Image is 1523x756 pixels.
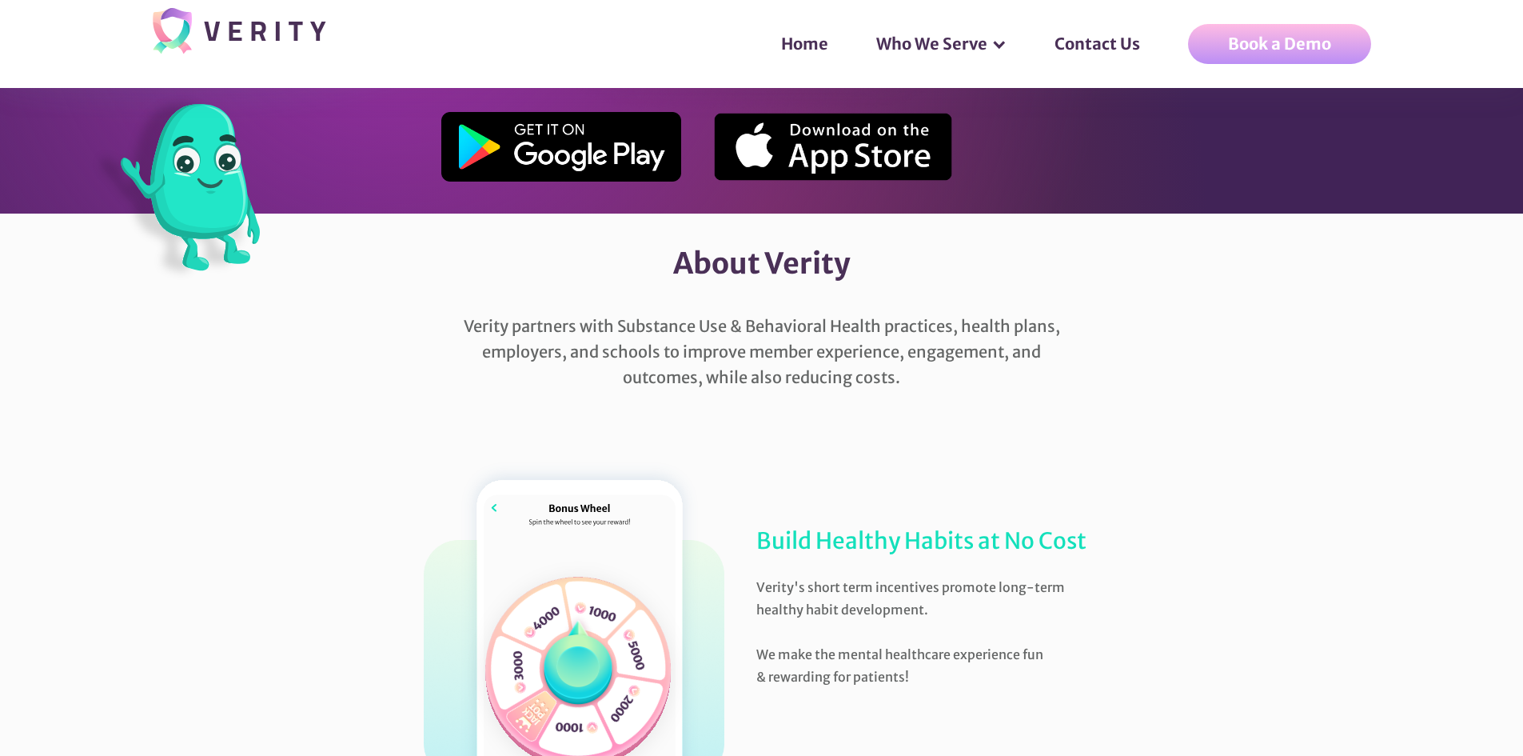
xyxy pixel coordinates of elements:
[876,36,987,52] div: Who We Serve
[756,576,1100,688] p: Verity's short term incentives promote long-term healthy habit development. We make the mental he...
[756,522,1086,560] h2: Build Healthy Habits at No Cost
[1023,4,1188,84] div: Contact Us
[765,20,860,68] a: Home
[860,20,1023,68] div: Who We Serve
[1039,20,1172,68] a: Contact Us
[1188,24,1371,64] a: Book a Demo
[1228,34,1331,54] div: Book a Demo
[386,314,1138,432] div: Verity partners with Substance Use & Behavioral Health practices, health plans, employers, and sc...
[386,214,1138,314] div: About Verity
